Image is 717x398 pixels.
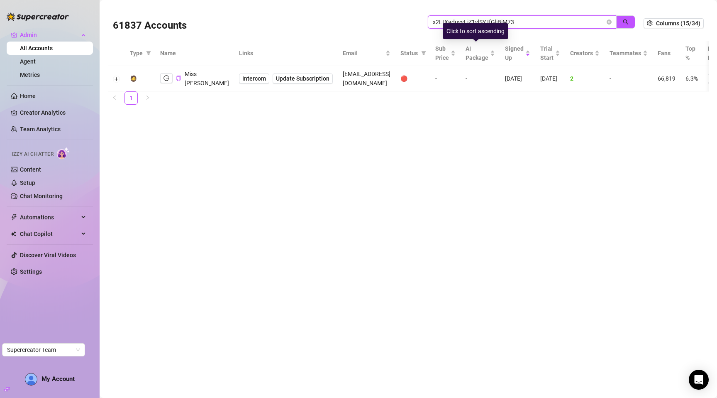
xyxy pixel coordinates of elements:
img: logo-BBDzfeDw.svg [7,12,69,21]
span: 66,819 [658,75,676,82]
a: Team Analytics [20,126,61,133]
span: 2 [570,75,573,82]
th: Links [234,41,338,66]
div: Click to sort ascending [443,23,508,39]
a: Discover Viral Videos [20,252,76,258]
button: Copy Account UID [176,75,181,81]
a: Metrics [20,71,40,78]
span: Teammates [610,49,641,58]
a: Settings [20,268,42,275]
span: Trial Start [540,44,554,62]
span: filter [421,51,426,56]
td: [DATE] [535,66,565,91]
td: - [461,66,500,91]
span: copy [176,76,181,81]
div: 🧔 [130,74,137,83]
th: AI Package [461,41,500,66]
div: Open Intercom Messenger [689,370,709,390]
span: Miss [PERSON_NAME] [185,71,229,86]
span: Sub Price [435,44,449,62]
td: [EMAIL_ADDRESS][DOMAIN_NAME] [338,66,395,91]
a: Creator Analytics [20,106,86,119]
li: Next Page [141,91,154,105]
h3: 61837 Accounts [113,19,187,32]
a: Setup [20,179,35,186]
button: Columns (15/34) [644,18,704,28]
a: Home [20,93,36,99]
span: Creators [570,49,593,58]
span: filter [144,47,153,59]
a: Chat Monitoring [20,193,63,199]
span: - [610,75,611,82]
th: Sub Price [430,41,461,66]
th: Email [338,41,395,66]
li: 1 [124,91,138,105]
td: - [430,66,461,91]
th: Teammates [605,41,653,66]
span: Automations [20,211,79,224]
button: left [108,91,121,105]
span: 🔴 [400,75,407,82]
span: Type [130,49,143,58]
a: Content [20,166,41,173]
span: Update Subscription [276,75,329,82]
span: Chat Copilot [20,227,79,241]
span: 6.3% [685,75,698,82]
span: Signed Up [505,44,524,62]
span: Email [343,49,384,58]
span: filter [419,47,428,59]
span: right [145,95,150,100]
span: thunderbolt [11,214,17,221]
span: search [623,19,629,25]
a: Intercom [239,74,269,84]
th: Name [155,41,234,66]
button: right [141,91,154,105]
img: Chat Copilot [11,231,16,237]
button: logout [160,73,173,83]
a: Agent [20,58,36,65]
span: Admin [20,28,79,42]
span: Supercreator Team [7,344,80,356]
span: logout [163,75,169,81]
th: Signed Up [500,41,535,66]
span: build [4,386,10,392]
span: setting [647,20,653,26]
span: crown [11,32,17,38]
span: Izzy AI Chatter [12,150,54,158]
span: Status [400,49,418,58]
a: 1 [125,92,137,104]
th: Creators [565,41,605,66]
button: Update Subscription [273,74,333,84]
span: Intercom [242,74,266,83]
span: My Account [41,375,75,383]
th: Top % [680,41,703,66]
button: close-circle [607,20,612,25]
input: Search by UID / Name / Email / Creator Username [433,17,605,27]
span: filter [146,51,151,56]
th: Trial Start [535,41,565,66]
button: Expand row [113,76,120,82]
span: AI Package [466,44,488,62]
span: Columns (15/34) [656,20,700,27]
a: All Accounts [20,45,53,52]
li: Previous Page [108,91,121,105]
td: [DATE] [500,66,535,91]
img: AD_cMMTxCeTpmN1d5MnKJ1j-_uXZCpTKapSSqNGg4PyXtR_tCW7gZXTNmFz2tpVv9LSyNV7ff1CaS4f4q0HLYKULQOwoM5GQR... [25,373,37,385]
img: AI Chatter [57,147,70,159]
span: left [112,95,117,100]
th: Fans [653,41,680,66]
